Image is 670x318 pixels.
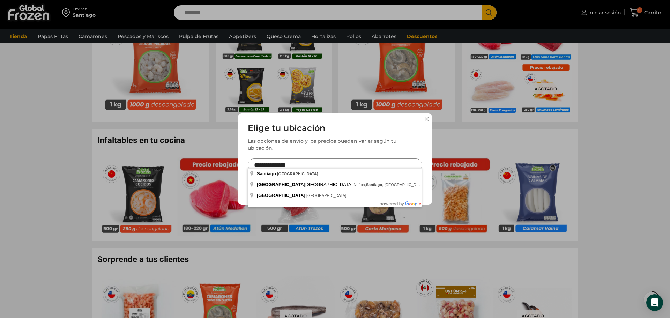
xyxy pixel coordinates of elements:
span: [GEOGRAPHIC_DATA] [257,182,353,187]
span: [GEOGRAPHIC_DATA] [277,172,318,176]
span: [GEOGRAPHIC_DATA] [306,193,347,198]
span: Santiago [366,183,382,187]
div: Open Intercom Messenger [646,294,663,311]
span: Santiago [257,171,276,176]
span: Ñuñoa, , [GEOGRAPHIC_DATA] [353,183,424,187]
h3: Elige tu ubicación [248,123,422,133]
span: [GEOGRAPHIC_DATA] [257,193,305,198]
div: Las opciones de envío y los precios pueden variar según tu ubicación. [248,138,422,151]
span: [GEOGRAPHIC_DATA] [257,182,305,187]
